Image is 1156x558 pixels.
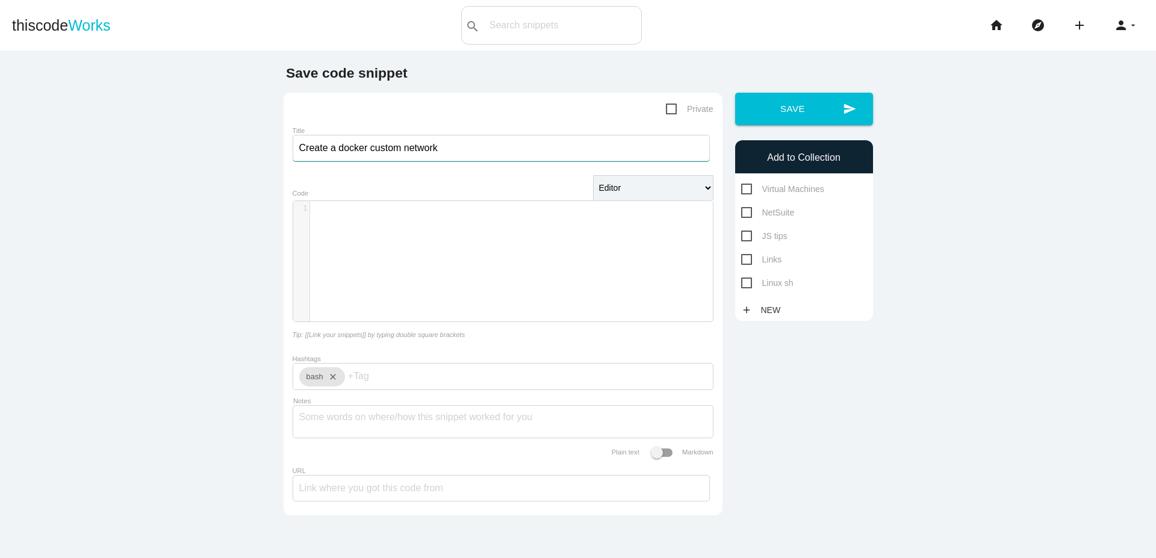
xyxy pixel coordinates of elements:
[348,364,420,389] input: +Tag
[741,299,752,321] i: add
[293,331,465,338] i: Tip: [[Link your snippets]] by typing double square brackets
[293,355,321,362] label: Hashtags
[741,152,867,163] h6: Add to Collection
[741,252,782,267] span: Links
[741,182,824,197] span: Virtual Machines
[293,190,309,197] label: Code
[1031,6,1045,45] i: explore
[293,127,305,134] label: Title
[286,65,408,81] b: Save code snippet
[1114,6,1128,45] i: person
[465,7,480,46] i: search
[68,17,110,34] span: Works
[299,367,345,386] div: bash
[12,6,111,45] a: thiscodeWorks
[1072,6,1087,45] i: add
[741,205,795,220] span: NetSuite
[293,203,309,214] div: 1
[323,367,338,386] i: close
[735,93,873,125] button: sendSave
[989,6,1004,45] i: home
[741,299,787,321] a: addNew
[741,229,788,244] span: JS tips
[666,102,713,117] span: Private
[741,276,794,291] span: Linux sh
[483,13,641,38] input: Search snippets
[612,448,713,456] label: Plain text Markdown
[293,135,710,161] input: What does this code do?
[293,475,710,501] input: Link where you got this code from
[293,467,306,474] label: URL
[462,7,483,44] button: search
[843,93,856,125] i: send
[1128,6,1138,45] i: arrow_drop_down
[293,397,311,405] label: Notes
